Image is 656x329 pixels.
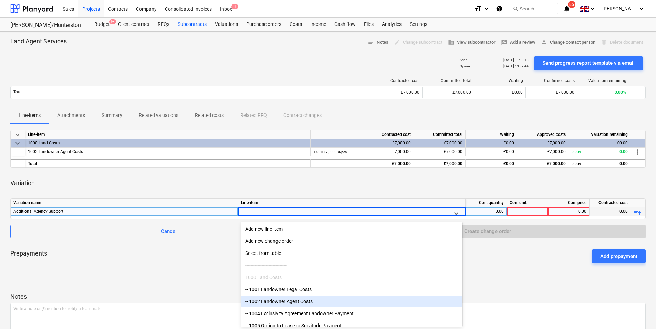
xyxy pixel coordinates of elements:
div: ------------------------------ [241,260,462,271]
div: £0.00 [466,139,517,148]
span: 9+ [109,19,116,24]
div: Select from table [241,248,462,259]
span: £7,000.00 [547,149,566,154]
div: £7,000.00 [311,139,414,148]
button: Add prepayment [592,249,646,263]
span: person [541,39,547,46]
div: 7,000.00 [313,148,411,156]
div: Con. unit [507,199,548,207]
span: £7,000.00 [556,90,574,95]
span: more_vert [634,148,642,156]
p: Variation [10,179,35,187]
p: Sent : [460,58,467,62]
a: Valuations [211,18,242,31]
button: Send progress report template via email [534,56,643,70]
a: Files [360,18,378,31]
p: Prepayments [10,249,47,263]
div: Purchase orders [242,18,285,31]
button: Change contact person [538,37,598,48]
div: 1000 Land Costs [241,272,462,283]
p: Related valuations [139,112,178,119]
span: notes [368,39,374,46]
p: [DATE] 13:39:44 [503,64,529,68]
a: RFQs [154,18,174,31]
div: Contracted cost [590,199,631,207]
button: Search [510,3,558,14]
div: £7,000.00 [414,139,466,148]
p: Attachments [57,112,85,119]
span: £7,000.00 [444,149,462,154]
iframe: Chat Widget [622,296,656,329]
p: Summary [102,112,122,119]
div: Send progress report template via email [542,59,635,68]
div: 0.00 [572,148,628,156]
div: Approved costs [517,130,569,139]
div: £7,000.00 [414,159,466,168]
div: -- 1004 Exclusivity Agreement Landowner Payment [241,308,462,319]
small: 0.00% [572,162,581,166]
span: Notes [368,39,388,47]
div: £0.00 [569,139,631,148]
span: View subcontractor [448,39,496,47]
div: Budget [90,18,114,31]
div: Confirmed costs [529,78,575,83]
button: View subcontractor [445,37,498,48]
div: Add new change order [241,236,462,247]
div: Valuation remaining [580,78,626,83]
span: keyboard_arrow_down [13,131,22,139]
div: Variation name [11,199,238,207]
div: Contracted cost [374,78,420,83]
div: Additional Agency Support [13,207,235,216]
span: business [448,39,454,46]
span: playlist_add [634,208,642,216]
span: keyboard_arrow_down [13,139,22,148]
span: £0.00 [503,149,514,154]
a: Subcontracts [174,18,211,31]
div: Line-item [238,199,466,207]
span: rate_review [501,39,507,46]
div: -- 1001 Landowner Legal Costs [241,284,462,295]
div: Waiting [466,130,517,139]
a: Client contract [114,18,154,31]
div: -- 1002 Landowner Agent Costs [241,296,462,307]
i: keyboard_arrow_down [589,4,597,13]
span: search [513,6,518,11]
div: Cancel [161,227,177,236]
a: Income [306,18,330,31]
p: Land Agent Services [10,37,67,46]
a: Analytics [378,18,406,31]
div: 0.00 [551,207,586,216]
button: Notes [365,37,391,48]
p: Related costs [195,112,224,119]
p: Line-items [19,112,41,119]
span: [PERSON_NAME] [602,6,637,11]
div: 0.00 [590,207,631,216]
div: Add prepayment [600,252,637,261]
div: Waiting [477,78,523,83]
div: Add new line-item [241,223,462,235]
button: Cancel [10,225,327,238]
div: £0.00 [466,159,517,168]
small: 1.00 × £7,000.00 / pcs [313,150,347,154]
a: Settings [406,18,431,31]
div: 1002 Landowner Agent Costs [28,148,308,156]
div: £7,000.00 [311,159,414,168]
div: Committed total [425,78,471,83]
div: Line-item [25,130,311,139]
p: Total [13,89,23,95]
span: Change contact person [541,39,595,47]
div: 1000 Land Costs [28,139,308,148]
div: Con. quantity [466,199,507,207]
div: 0.00 [468,207,504,216]
button: Add a review [498,37,538,48]
p: Notes [10,292,646,301]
